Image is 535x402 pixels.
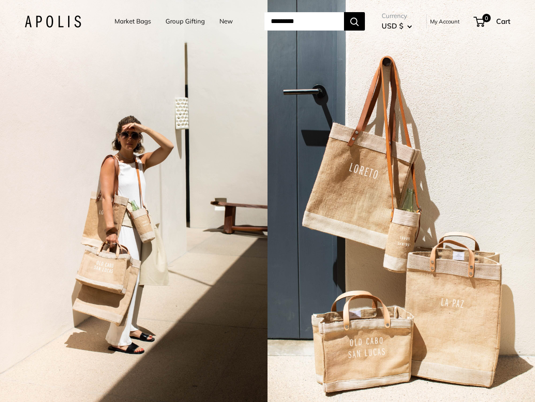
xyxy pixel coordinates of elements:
input: Search... [264,12,344,31]
span: Cart [496,17,510,26]
a: New [219,15,233,27]
span: USD $ [382,21,403,30]
span: Currency [382,10,412,22]
button: Search [344,12,365,31]
a: My Account [430,16,460,26]
span: 0 [482,14,491,22]
img: Apolis [25,15,81,28]
a: 0 Cart [474,15,510,28]
a: Market Bags [115,15,151,27]
button: USD $ [382,19,412,33]
a: Group Gifting [166,15,205,27]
